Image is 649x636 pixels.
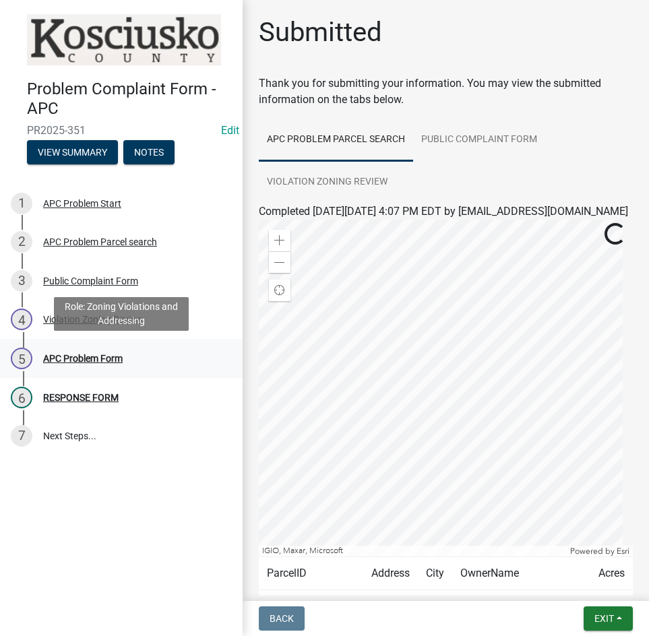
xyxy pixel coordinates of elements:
button: Exit [584,606,633,631]
button: View Summary [27,140,118,164]
div: 1 [11,193,32,214]
td: Acres [590,557,633,590]
a: Esri [617,546,629,556]
td: Address [363,557,418,590]
div: Zoom in [269,230,290,251]
div: RESPONSE FORM [43,393,119,402]
div: 3 [11,270,32,292]
a: Violation Zoning Review [259,161,396,204]
div: 6 [11,387,32,408]
div: Violation Zoning Review [43,315,143,324]
h1: Submitted [259,16,382,49]
div: APC Problem Form [43,354,123,363]
span: Exit [594,613,614,624]
div: 5 [11,348,32,369]
h4: Problem Complaint Form - APC [27,79,232,119]
button: Back [259,606,305,631]
td: City [418,557,452,590]
td: OwnerName [452,557,590,590]
div: Thank you for submitting your information. You may view the submitted information on the tabs below. [259,75,633,108]
div: APC Problem Start [43,199,121,208]
button: Notes [123,140,175,164]
span: PR2025-351 [27,124,216,137]
div: Find my location [269,280,290,301]
div: Public Complaint Form [43,276,138,286]
div: 2 [11,231,32,253]
wm-modal-confirm: Edit Application Number [221,124,239,137]
div: IGIO, Maxar, Microsoft [259,546,567,556]
div: Powered by [567,546,633,556]
div: 7 [11,425,32,447]
span: Back [270,613,294,624]
img: Kosciusko County, Indiana [27,14,221,65]
wm-modal-confirm: Notes [123,148,175,158]
div: Zoom out [269,251,290,273]
a: APC Problem Parcel search [259,119,413,162]
div: Role: Zoning Violations and Addressing [54,297,189,331]
div: 4 [11,309,32,330]
td: ParcelID [259,557,363,590]
div: APC Problem Parcel search [43,237,157,247]
a: Public Complaint Form [413,119,545,162]
span: Completed [DATE][DATE] 4:07 PM EDT by [EMAIL_ADDRESS][DOMAIN_NAME] [259,205,628,218]
a: Edit [221,124,239,137]
wm-modal-confirm: Summary [27,148,118,158]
